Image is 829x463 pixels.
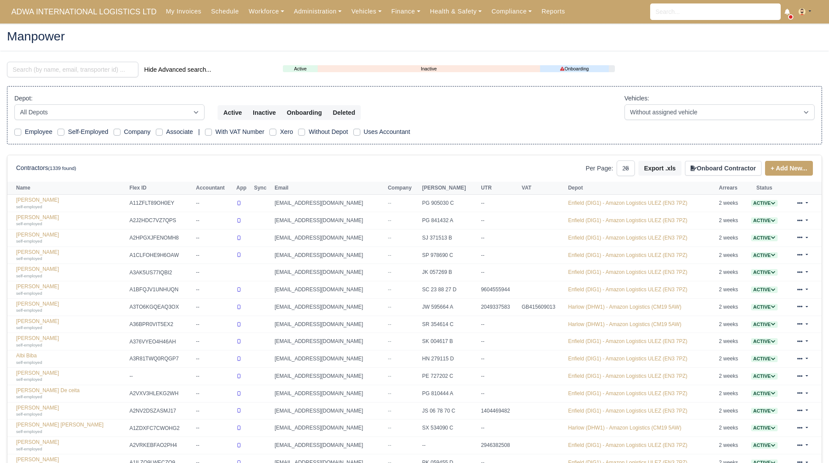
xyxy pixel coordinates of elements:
td: 2 weeks [717,264,745,281]
input: Search (by name, email, transporter id) ... [7,62,138,77]
a: Enfield (DIG1) - Amazon Logistics ULEZ (EN3 7PZ) [568,217,687,223]
td: -- [194,195,234,212]
a: [PERSON_NAME] self-employed [16,301,125,313]
span: -- [388,304,391,310]
th: Accountant [194,182,234,195]
a: ADWA INTERNATIONAL LOGISTICS LTD [7,3,161,20]
td: PG 841432 A [420,212,479,230]
a: Enfield (DIG1) - Amazon Logistics ULEZ (EN3 7PZ) [568,442,687,448]
td: 2049337583 [479,298,520,316]
td: 1404469482 [479,402,520,420]
td: A3TO6KGQEAQ3OX [127,298,194,316]
td: -- [194,350,234,368]
td: -- [479,420,520,437]
label: With VAT Number [215,127,264,137]
th: Email [272,182,386,195]
td: 2 weeks [717,229,745,246]
a: Albi Biba self-employed [16,353,125,365]
a: Active [751,304,778,310]
span: -- [388,442,391,448]
td: SK 004617 B [420,333,479,350]
span: -- [388,408,391,414]
a: Active [751,338,778,344]
td: A1ZDXFC7CWOHG2 [127,420,194,437]
span: -- [388,235,391,241]
td: SX 534090 C [420,420,479,437]
span: Active [751,373,778,380]
div: + Add New... [762,161,813,176]
td: [EMAIL_ADDRESS][DOMAIN_NAME] [272,420,386,437]
span: Active [751,286,778,293]
div: Manpower [0,23,829,51]
td: PE 727202 C [420,368,479,385]
td: A2HPGXJFENOMH8 [127,229,194,246]
span: Active [751,252,778,259]
th: VAT [520,182,566,195]
td: [EMAIL_ADDRESS][DOMAIN_NAME] [272,195,386,212]
small: self-employed [16,221,42,226]
a: Compliance [487,3,537,20]
td: 2 weeks [717,281,745,299]
td: [EMAIL_ADDRESS][DOMAIN_NAME] [272,402,386,420]
th: Depot [566,182,717,195]
td: A36BPR0VIT5EX2 [127,316,194,333]
td: -- [194,437,234,454]
a: [PERSON_NAME] self-employed [16,335,125,348]
td: -- [194,316,234,333]
span: -- [388,286,391,293]
button: Export .xls [638,161,681,176]
label: Associate [166,127,193,137]
span: -- [388,217,391,223]
a: Enfield (DIG1) - Amazon Logistics ULEZ (EN3 7PZ) [568,356,687,362]
td: -- [194,281,234,299]
a: [PERSON_NAME] self-employed [16,214,125,227]
a: Administration [289,3,346,20]
td: -- [194,298,234,316]
th: Name [7,182,127,195]
a: Vehicles [346,3,386,20]
a: My Invoices [161,3,206,20]
th: Flex ID [127,182,194,195]
label: Without Depot [309,127,348,137]
small: self-employed [16,239,42,243]
td: A3R81TWQ0RQGP7 [127,350,194,368]
a: Enfield (DIG1) - Amazon Logistics ULEZ (EN3 7PZ) [568,252,687,258]
a: Active [751,235,778,241]
button: Onboarding [281,105,328,120]
a: Active [751,217,778,223]
th: App [234,182,252,195]
td: -- [194,333,234,350]
small: self-employed [16,325,42,330]
label: Self-Employed [68,127,108,137]
a: [PERSON_NAME] self-employed [16,197,125,210]
td: -- [194,368,234,385]
span: Active [751,442,778,449]
button: Active [218,105,248,120]
small: self-employed [16,412,42,416]
td: 2946382508 [479,437,520,454]
label: Per Page: [586,163,613,173]
a: [PERSON_NAME] self-employed [16,232,125,244]
a: Inactive [318,65,540,73]
th: Sync [252,182,272,195]
td: [EMAIL_ADDRESS][DOMAIN_NAME] [272,437,386,454]
td: [EMAIL_ADDRESS][DOMAIN_NAME] [272,316,386,333]
small: self-employed [16,308,42,313]
td: SC 23 88 27 D [420,281,479,299]
td: [EMAIL_ADDRESS][DOMAIN_NAME] [272,385,386,402]
td: [EMAIL_ADDRESS][DOMAIN_NAME] [272,333,386,350]
td: 2 weeks [717,333,745,350]
td: -- [479,212,520,230]
td: -- [194,402,234,420]
span: Active [751,425,778,431]
button: Inactive [247,105,282,120]
a: Active [751,252,778,258]
a: Enfield (DIG1) - Amazon Logistics ULEZ (EN3 7PZ) [568,200,687,206]
td: 2 weeks [717,212,745,230]
td: A11ZFLT89OH0EY [127,195,194,212]
td: PG 810444 A [420,385,479,402]
a: Active [751,321,778,327]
